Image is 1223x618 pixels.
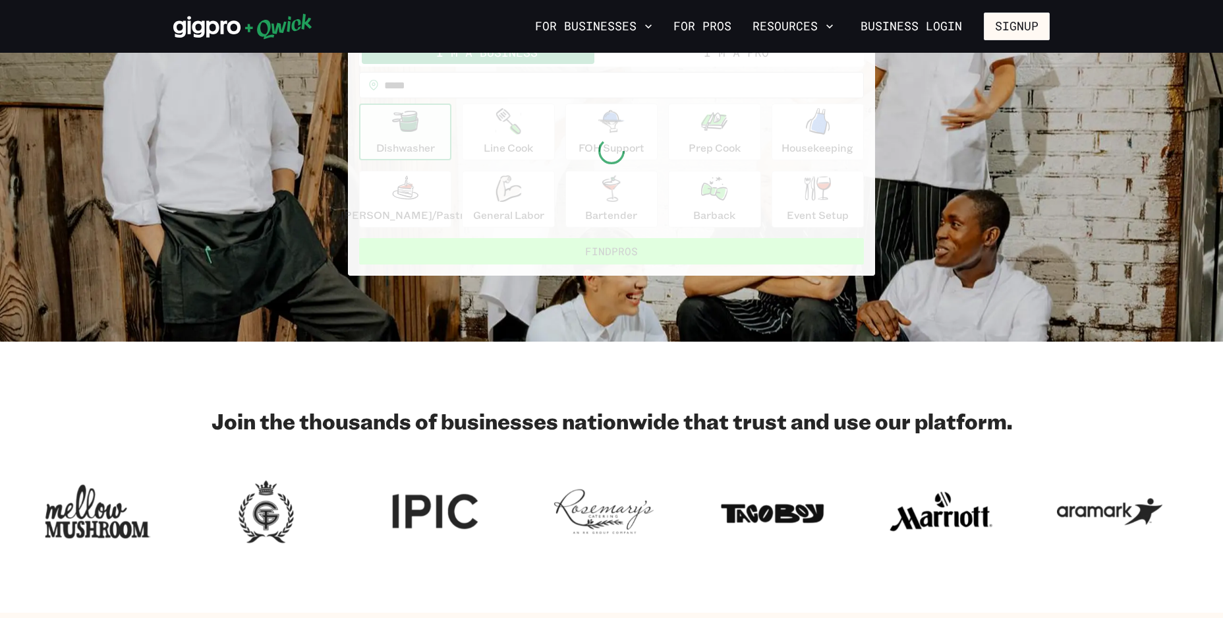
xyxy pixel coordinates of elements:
h2: Join the thousands of businesses nationwide that trust and use our platform. [173,408,1050,434]
img: Logo for Georgian Terrace [213,476,319,547]
img: Logo for Mellow Mushroom [45,476,150,547]
a: For Pros [668,15,737,38]
img: Logo for IPIC [382,476,488,547]
img: Logo for Taco Boy [720,476,825,547]
button: Signup [984,13,1050,40]
img: Logo for Rosemary's Catering [551,476,656,547]
button: For Businesses [530,15,658,38]
img: Logo for Marriott [888,476,994,547]
img: Logo for Aramark [1057,476,1162,547]
p: [PERSON_NAME]/Pastry [341,207,470,223]
a: Business Login [849,13,973,40]
button: Resources [747,15,839,38]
